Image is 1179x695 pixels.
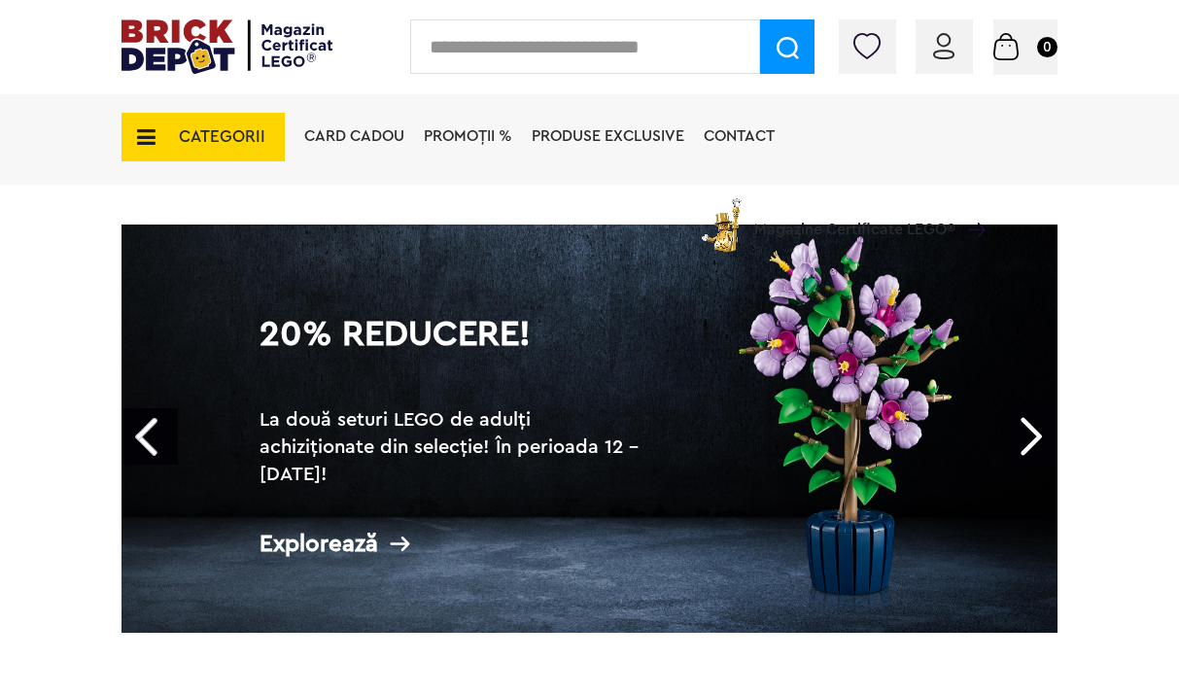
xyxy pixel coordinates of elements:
a: 20% Reducere!La două seturi LEGO de adulți achiziționate din selecție! În perioada 12 - [DATE]!Ex... [121,225,1058,633]
a: Produse exclusive [532,128,684,144]
a: Magazine Certificate LEGO® [955,197,986,213]
a: Next [1001,408,1058,465]
a: PROMOȚII % [424,128,512,144]
div: Explorează [260,532,648,556]
a: Card Cadou [304,128,404,144]
span: Magazine Certificate LEGO® [754,194,955,239]
a: Contact [704,128,775,144]
a: Prev [121,408,178,465]
span: CATEGORII [179,128,265,145]
h1: 20% Reducere! [260,317,648,387]
h2: La două seturi LEGO de adulți achiziționate din selecție! În perioada 12 - [DATE]! [260,406,648,488]
small: 0 [1037,37,1058,57]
